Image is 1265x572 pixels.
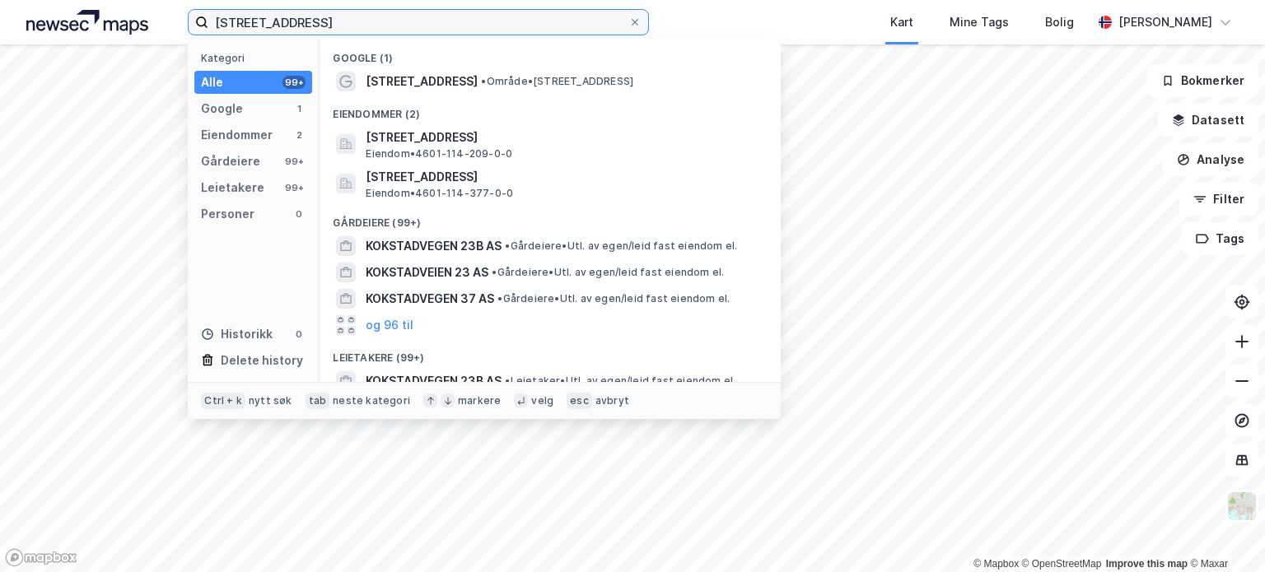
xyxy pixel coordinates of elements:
img: Z [1226,491,1258,522]
button: Datasett [1158,104,1258,137]
div: Kart [890,12,913,32]
div: Kontrollprogram for chat [1183,493,1265,572]
img: logo.a4113a55bc3d86da70a041830d287a7e.svg [26,10,148,35]
div: nytt søk [249,394,292,407]
button: Bokmerker [1147,64,1258,97]
span: KOKSTADVEGEN 23B AS [366,371,502,391]
div: Google [201,99,243,119]
button: Filter [1179,183,1258,216]
span: [STREET_ADDRESS] [366,128,761,147]
a: Mapbox homepage [5,548,77,567]
span: [STREET_ADDRESS] [366,167,761,187]
div: Historikk [201,324,273,344]
div: avbryt [595,394,629,407]
a: Mapbox [973,558,1019,570]
div: Leietakere (99+) [320,338,781,368]
div: 0 [292,207,306,221]
span: KOKSTADVEGEN 37 AS [366,289,494,309]
span: • [481,75,486,87]
iframe: Chat Widget [1183,493,1265,572]
span: Område • [STREET_ADDRESS] [481,75,633,88]
div: 1 [292,102,306,115]
div: velg [531,394,553,407]
div: Eiendommer [201,125,273,145]
div: neste kategori [333,394,410,407]
div: tab [306,393,330,409]
span: • [497,292,502,305]
div: Bolig [1045,12,1074,32]
span: Eiendom • 4601-114-209-0-0 [366,147,512,160]
div: 99+ [282,155,306,168]
div: Kategori [201,52,312,64]
div: Google (1) [320,39,781,68]
div: Mine Tags [950,12,1009,32]
div: 2 [292,128,306,142]
div: esc [567,393,592,409]
span: • [505,239,510,252]
div: Gårdeiere [201,151,260,171]
div: Leietakere [201,178,264,198]
a: OpenStreetMap [1022,558,1102,570]
span: Gårdeiere • Utl. av egen/leid fast eiendom el. [492,266,724,279]
div: 99+ [282,181,306,194]
div: Ctrl + k [201,393,245,409]
button: Tags [1182,222,1258,255]
span: Gårdeiere • Utl. av egen/leid fast eiendom el. [497,292,730,305]
div: Delete history [221,351,303,370]
div: 99+ [282,76,306,89]
button: og 96 til [366,315,413,335]
a: Improve this map [1106,558,1188,570]
span: Leietaker • Utl. av egen/leid fast eiendom el. [505,374,735,388]
div: Alle [201,72,223,92]
span: KOKSTADVEGEN 23B AS [366,236,502,256]
span: Eiendom • 4601-114-377-0-0 [366,187,513,200]
div: [PERSON_NAME] [1118,12,1212,32]
span: KOKSTADVEIEN 23 AS [366,263,488,282]
div: Gårdeiere (99+) [320,203,781,233]
span: Gårdeiere • Utl. av egen/leid fast eiendom el. [505,239,737,253]
div: 0 [292,328,306,341]
div: Eiendommer (2) [320,95,781,124]
div: markere [458,394,501,407]
span: [STREET_ADDRESS] [366,72,478,91]
div: Personer [201,204,254,224]
span: • [492,266,497,278]
span: • [505,374,510,387]
input: Søk på adresse, matrikkel, gårdeiere, leietakere eller personer [208,10,628,35]
button: Analyse [1163,143,1258,176]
